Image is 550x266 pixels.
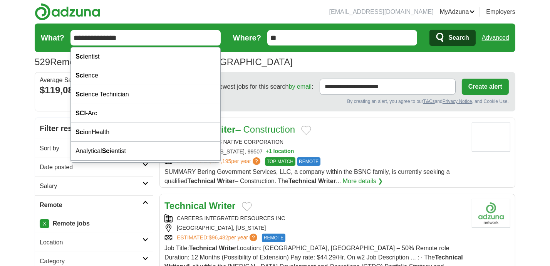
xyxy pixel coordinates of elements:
a: Sort by [35,139,153,158]
div: CAREERS INTEGRATED RESOURCES INC [164,214,466,222]
span: $96,482 [209,234,228,241]
h2: Sort by [40,144,143,153]
strong: Technical [188,178,216,184]
img: Adzuna logo [35,3,100,20]
span: ? [253,157,260,165]
strong: Technical [164,200,206,211]
strong: Technical [189,245,217,251]
li: [EMAIL_ADDRESS][DOMAIN_NAME] [329,7,434,17]
strong: Sci [75,91,85,98]
a: Date posted [35,158,153,177]
div: [GEOGRAPHIC_DATA], [US_STATE] [164,224,466,232]
strong: Sci [75,53,85,60]
strong: Writer [219,245,236,251]
label: What? [41,32,64,44]
a: BERING STRAITS NATIVE CORPORATION [177,139,283,145]
strong: Remote jobs [53,220,90,227]
button: Create alert [462,79,509,95]
div: Average Salary [40,77,148,83]
strong: Sci [102,148,111,154]
span: Receive the newest jobs for this search : [181,82,313,91]
img: Company logo [472,199,510,228]
span: TOP MATCH [265,157,295,166]
h2: Date posted [40,163,143,172]
a: ESTIMATED:$96,482per year? [177,234,259,242]
strong: Sci [75,72,85,79]
a: Remote [35,195,153,214]
div: $119,082 [40,83,148,97]
label: Where? [233,32,261,44]
div: ence Technician [71,85,220,104]
button: Add to favorite jobs [242,202,252,211]
a: MyAdzuna [440,7,475,17]
div: ence [71,66,220,85]
h2: Filter results [35,118,153,139]
strong: Writer [318,178,336,184]
span: REMOTE [262,234,285,242]
h2: Category [40,257,143,266]
a: by email [289,83,312,90]
strong: Sci [75,129,85,135]
strong: Writer [209,124,236,135]
a: Salary [35,177,153,195]
div: entist [71,47,220,66]
span: SUMMARY Bering Government Services, LLC, a company within the BSNC family, is currently seeking a... [164,168,450,184]
h2: Remote [40,200,143,210]
strong: Writer [217,178,235,184]
div: ANCHORAGE, [US_STATE], 99507 [164,148,466,156]
a: X [40,219,49,228]
h2: Location [40,238,143,247]
button: Search [429,30,475,46]
a: Technical Writer– Construction [164,124,295,135]
strong: Technical [288,178,317,184]
div: Analytical entist [71,142,220,161]
span: 529 [35,55,50,69]
div: onHealth [71,123,220,142]
a: More details ❯ [343,177,383,186]
button: +1 location [266,148,294,156]
span: REMOTE [297,157,320,166]
h1: Remote technical writer Jobs in the [GEOGRAPHIC_DATA] [35,57,293,67]
a: Technical Writer [164,200,236,211]
div: By creating an alert, you agree to our and , and Cookie Use. [166,98,509,105]
span: Search [448,30,469,45]
a: Privacy Notice [443,99,472,104]
strong: SCI [75,110,86,116]
a: Advanced [482,30,509,45]
strong: Writer [209,200,236,211]
a: Employers [486,7,515,17]
button: Add to favorite jobs [301,126,311,135]
a: T&Cs [423,99,435,104]
span: ? [250,234,257,241]
span: + [266,148,269,156]
img: Bering Straits Native Corporation logo [472,123,510,152]
div: Bioinformatics entist [71,161,220,180]
a: Location [35,233,153,252]
div: -Arc [71,104,220,123]
h2: Salary [40,182,143,191]
strong: Technical [435,254,463,261]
